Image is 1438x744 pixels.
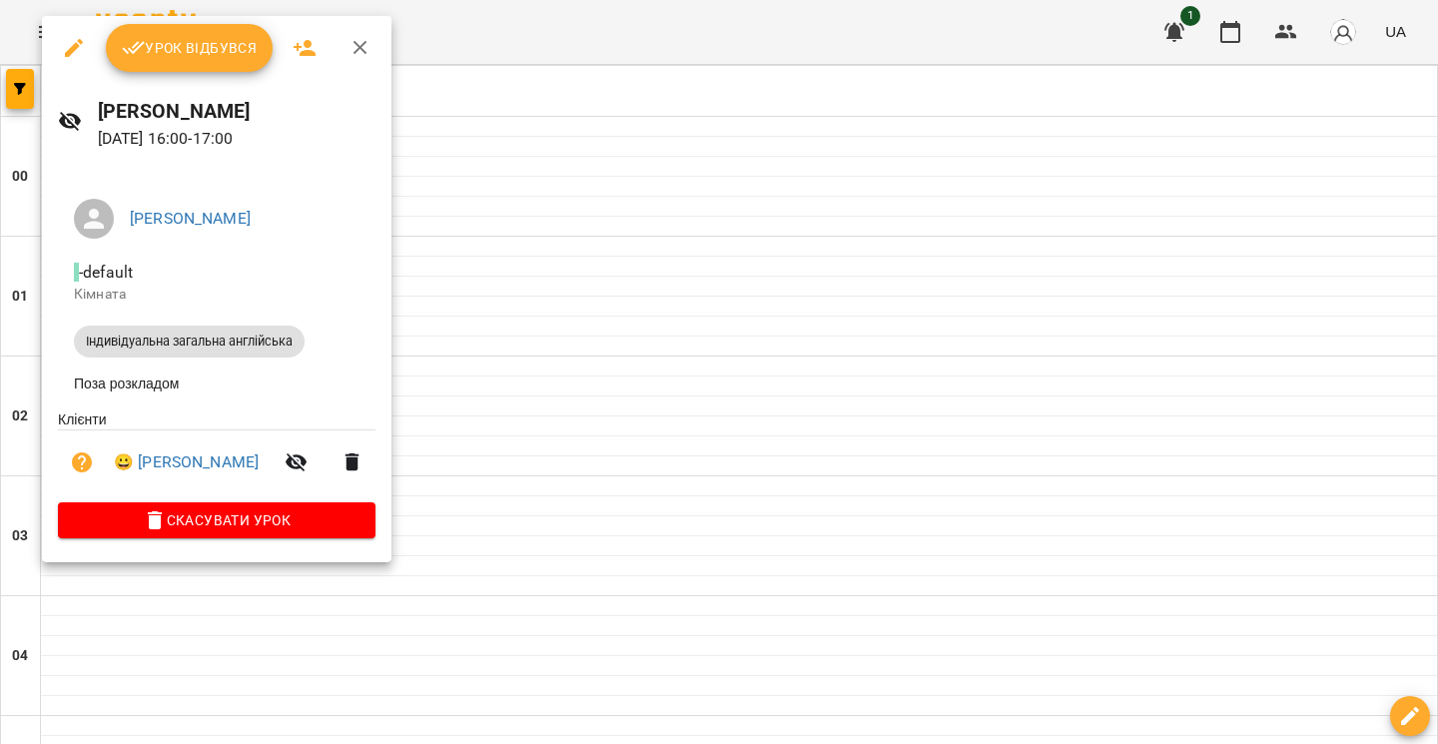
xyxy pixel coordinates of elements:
[58,502,375,538] button: Скасувати Урок
[122,36,258,60] span: Урок відбувся
[130,209,251,228] a: [PERSON_NAME]
[98,127,376,151] p: [DATE] 16:00 - 17:00
[114,450,259,474] a: 😀 [PERSON_NAME]
[98,96,376,127] h6: [PERSON_NAME]
[74,263,137,282] span: - default
[74,333,305,351] span: Індивідуальна загальна англійська
[74,508,359,532] span: Скасувати Урок
[58,366,375,401] li: Поза розкладом
[106,24,274,72] button: Урок відбувся
[58,409,375,502] ul: Клієнти
[74,285,359,305] p: Кімната
[58,438,106,486] button: Візит ще не сплачено. Додати оплату?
